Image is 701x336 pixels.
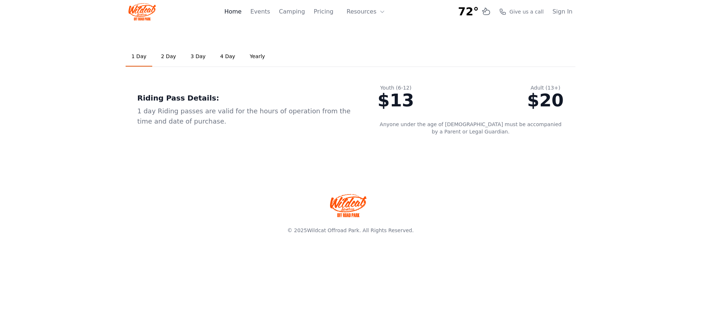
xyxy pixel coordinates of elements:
[126,47,152,67] a: 1 Day
[214,47,241,67] a: 4 Day
[287,227,414,233] span: © 2025 . All Rights Reserved.
[378,84,414,91] div: Youth (6-12)
[527,84,564,91] div: Adult (13+)
[137,106,354,127] div: 1 day Riding passes are valid for the hours of operation from the time and date of purchase.
[378,121,564,135] p: Anyone under the age of [DEMOGRAPHIC_DATA] must be accompanied by a Parent or Legal Guardian.
[155,47,182,67] a: 2 Day
[499,8,544,15] a: Give us a call
[342,4,390,19] button: Resources
[509,8,544,15] span: Give us a call
[244,47,271,67] a: Yearly
[307,227,359,233] a: Wildcat Offroad Park
[129,3,156,20] img: Wildcat Logo
[314,7,333,16] a: Pricing
[250,7,270,16] a: Events
[458,5,479,18] span: 72°
[224,7,241,16] a: Home
[330,194,367,217] img: Wildcat Offroad park
[185,47,211,67] a: 3 Day
[137,93,354,103] div: Riding Pass Details:
[378,91,414,109] div: $13
[279,7,305,16] a: Camping
[527,91,564,109] div: $20
[552,7,572,16] a: Sign In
